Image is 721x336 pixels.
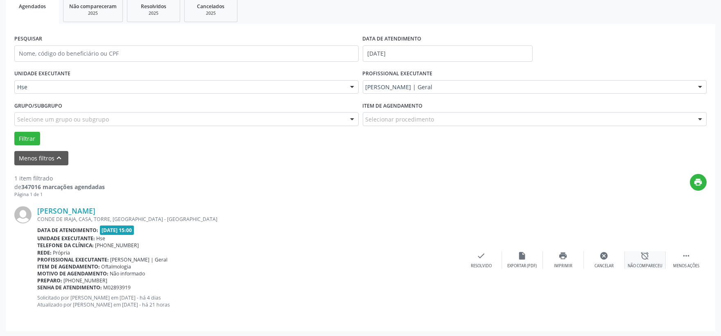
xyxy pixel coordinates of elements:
input: Nome, código do beneficiário ou CPF [14,45,359,62]
span: Selecione um grupo ou subgrupo [17,115,109,124]
span: Própria [53,249,70,256]
div: Não compareceu [628,263,662,269]
b: Preparo: [37,277,62,284]
span: [PERSON_NAME] | Geral [111,256,168,263]
div: Página 1 de 1 [14,191,105,198]
div: Resolvido [471,263,492,269]
span: Agendados [19,3,46,10]
img: img [14,206,32,223]
span: [DATE] 15:00 [100,226,134,235]
b: Senha de atendimento: [37,284,102,291]
span: M02893919 [104,284,131,291]
div: Imprimir [554,263,572,269]
label: UNIDADE EXECUTANTE [14,68,70,80]
b: Telefone da clínica: [37,242,94,249]
button: Filtrar [14,132,40,146]
b: Data de atendimento: [37,227,98,234]
b: Rede: [37,249,52,256]
span: [PHONE_NUMBER] [95,242,139,249]
div: Cancelar [594,263,614,269]
span: Não informado [110,270,145,277]
span: Hse [17,83,342,91]
b: Motivo de agendamento: [37,270,108,277]
label: Grupo/Subgrupo [14,99,62,112]
span: Hse [97,235,106,242]
span: Oftalmologia [102,263,131,270]
i: check [477,251,486,260]
i: keyboard_arrow_up [55,153,64,162]
div: Exportar (PDF) [508,263,537,269]
i: print [694,178,703,187]
p: Solicitado por [PERSON_NAME] em [DATE] - há 4 dias Atualizado por [PERSON_NAME] em [DATE] - há 21... [37,294,461,308]
a: [PERSON_NAME] [37,206,95,215]
div: 2025 [133,10,174,16]
span: [PHONE_NUMBER] [64,277,108,284]
span: Selecionar procedimento [366,115,434,124]
button: Menos filtroskeyboard_arrow_up [14,151,68,165]
strong: 347016 marcações agendadas [21,183,105,191]
i:  [682,251,691,260]
span: [PERSON_NAME] | Geral [366,83,690,91]
div: 2025 [190,10,231,16]
i: alarm_off [641,251,650,260]
i: insert_drive_file [518,251,527,260]
span: Resolvidos [141,3,166,10]
span: Não compareceram [69,3,117,10]
button: print [690,174,707,191]
div: CONDE DE IRAJA, CASA, TORRE, [GEOGRAPHIC_DATA] - [GEOGRAPHIC_DATA] [37,216,461,223]
div: de [14,183,105,191]
label: PESQUISAR [14,33,42,45]
b: Profissional executante: [37,256,109,263]
div: Menos ações [673,263,699,269]
i: print [559,251,568,260]
label: PROFISSIONAL EXECUTANTE [363,68,433,80]
input: Selecione um intervalo [363,45,533,62]
b: Unidade executante: [37,235,95,242]
i: cancel [600,251,609,260]
div: 2025 [69,10,117,16]
div: 1 item filtrado [14,174,105,183]
span: Cancelados [197,3,225,10]
b: Item de agendamento: [37,263,100,270]
label: DATA DE ATENDIMENTO [363,33,422,45]
label: Item de agendamento [363,99,423,112]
